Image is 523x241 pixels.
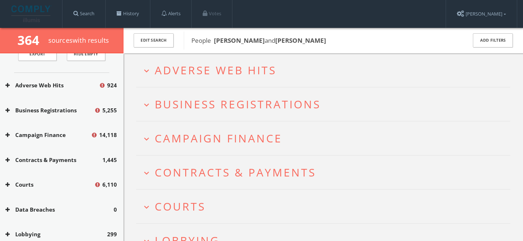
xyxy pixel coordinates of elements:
button: Campaign Finance [5,131,91,139]
span: 14,118 [99,131,117,139]
button: Add Filters [473,33,513,47]
i: expand_more [142,168,151,178]
button: Contracts & Payments [5,156,102,164]
span: People [191,36,326,45]
span: 5,255 [102,106,117,115]
button: Courts [5,180,94,189]
a: Export [18,47,57,61]
i: expand_more [142,66,151,76]
span: Adverse Web Hits [155,63,276,78]
span: 0 [114,205,117,214]
button: Lobbying [5,230,107,238]
button: Data Breaches [5,205,114,214]
b: [PERSON_NAME] [275,36,326,45]
span: Business Registrations [155,97,321,112]
button: Edit Search [134,33,174,47]
span: and [214,36,275,45]
i: expand_more [142,100,151,110]
span: 299 [107,230,117,238]
span: Contracts & Payments [155,165,316,180]
span: 1,445 [102,156,117,164]
i: expand_more [142,202,151,212]
button: Business Registrations [5,106,94,115]
button: Adverse Web Hits [5,81,99,90]
i: expand_more [142,134,151,144]
button: expand_moreAdverse Web Hits [142,64,510,76]
span: 364 [17,32,45,49]
b: [PERSON_NAME] [214,36,265,45]
button: expand_moreBusiness Registrations [142,98,510,110]
button: expand_moreCampaign Finance [142,132,510,144]
span: Campaign Finance [155,131,282,146]
button: expand_moreContracts & Payments [142,166,510,178]
span: 924 [107,81,117,90]
img: illumis [11,5,52,22]
span: 6,110 [102,180,117,189]
button: expand_moreCourts [142,200,510,212]
span: Courts [155,199,206,214]
button: Hide Empty [67,47,105,61]
span: source s with results [48,36,109,45]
